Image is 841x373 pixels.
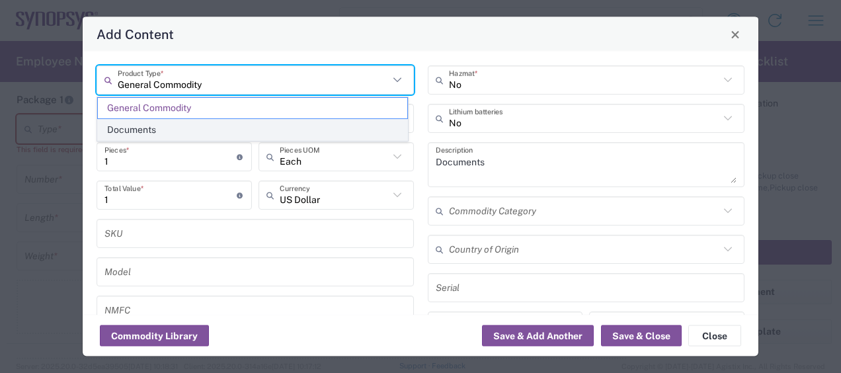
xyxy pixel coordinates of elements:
button: Close [726,25,744,44]
h4: Add Content [97,24,174,44]
button: Commodity Library [100,325,209,347]
button: Save & Close [601,325,682,347]
span: General Commodity [98,98,407,118]
button: Save & Add Another [482,325,594,347]
span: Documents [98,120,407,140]
button: Close [688,325,741,347]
